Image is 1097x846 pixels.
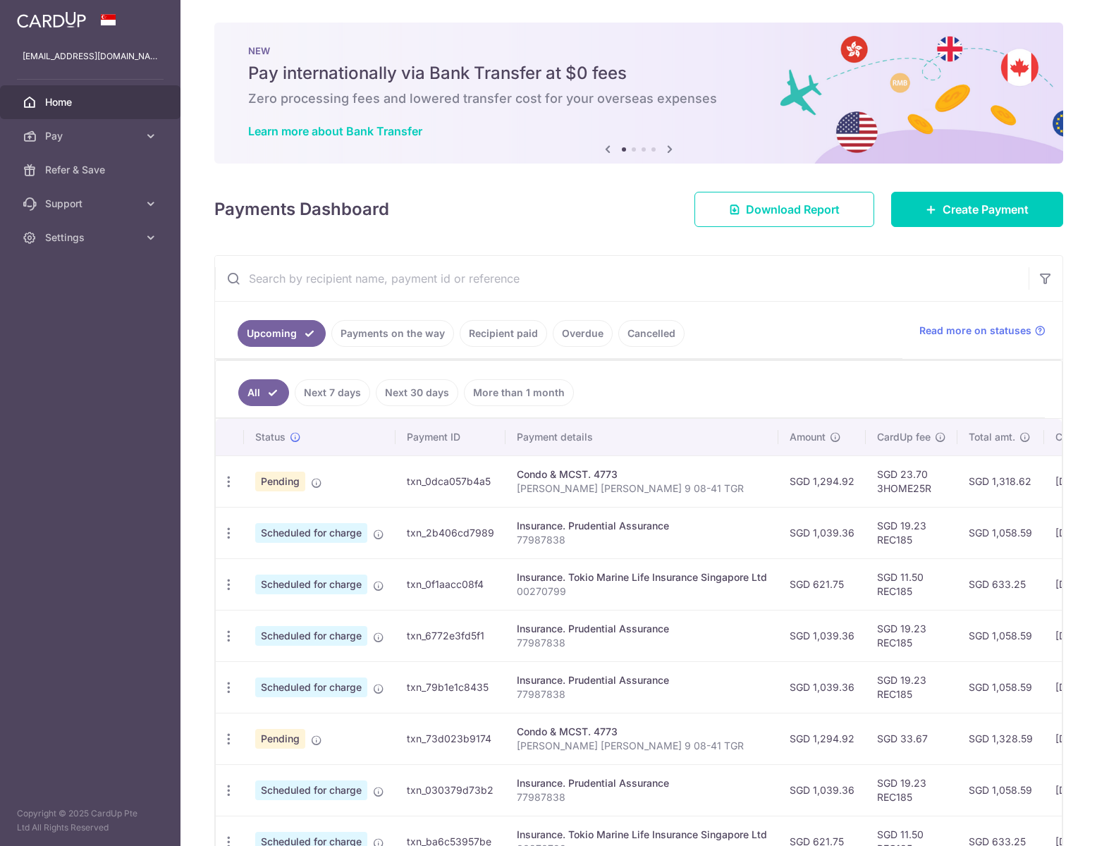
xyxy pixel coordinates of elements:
a: Learn more about Bank Transfer [248,124,422,138]
td: SGD 1,328.59 [957,713,1044,764]
span: Read more on statuses [919,324,1031,338]
td: SGD 23.70 3HOME25R [866,455,957,507]
td: SGD 1,058.59 [957,507,1044,558]
td: txn_73d023b9174 [396,713,505,764]
p: 77987838 [517,636,767,650]
a: More than 1 month [464,379,574,406]
span: Scheduled for charge [255,678,367,697]
td: txn_0f1aacc08f4 [396,558,505,610]
p: 00270799 [517,584,767,599]
td: SGD 19.23 REC185 [866,507,957,558]
span: Pay [45,129,138,143]
a: Cancelled [618,320,685,347]
span: Scheduled for charge [255,523,367,543]
span: Settings [45,231,138,245]
span: Download Report [746,201,840,218]
span: Total amt. [969,430,1015,444]
td: SGD 1,039.36 [778,507,866,558]
td: txn_030379d73b2 [396,764,505,816]
td: SGD 19.23 REC185 [866,661,957,713]
span: Scheduled for charge [255,780,367,800]
td: SGD 633.25 [957,558,1044,610]
td: SGD 1,039.36 [778,610,866,661]
td: SGD 621.75 [778,558,866,610]
td: SGD 1,058.59 [957,661,1044,713]
td: SGD 1,039.36 [778,661,866,713]
h5: Pay internationally via Bank Transfer at $0 fees [248,62,1029,85]
div: Condo & MCST. 4773 [517,725,767,739]
p: [PERSON_NAME] [PERSON_NAME] 9 08-41 TGR [517,482,767,496]
a: Payments on the way [331,320,454,347]
div: Insurance. Prudential Assurance [517,519,767,533]
td: SGD 19.23 REC185 [866,764,957,816]
input: Search by recipient name, payment id or reference [215,256,1029,301]
a: Recipient paid [460,320,547,347]
span: Pending [255,729,305,749]
div: Insurance. Prudential Assurance [517,622,767,636]
td: SGD 1,318.62 [957,455,1044,507]
span: Scheduled for charge [255,575,367,594]
div: Insurance. Tokio Marine Life Insurance Singapore Ltd [517,570,767,584]
th: Payment ID [396,419,505,455]
a: Download Report [694,192,874,227]
p: 77987838 [517,533,767,547]
td: SGD 1,294.92 [778,455,866,507]
td: txn_0dca057b4a5 [396,455,505,507]
span: Refer & Save [45,163,138,177]
div: Insurance. Prudential Assurance [517,776,767,790]
td: SGD 1,039.36 [778,764,866,816]
td: SGD 1,058.59 [957,610,1044,661]
a: Read more on statuses [919,324,1046,338]
div: Insurance. Prudential Assurance [517,673,767,687]
div: Insurance. Tokio Marine Life Insurance Singapore Ltd [517,828,767,842]
td: SGD 1,294.92 [778,713,866,764]
img: CardUp [17,11,86,28]
a: Overdue [553,320,613,347]
span: Support [45,197,138,211]
span: Status [255,430,286,444]
span: Pending [255,472,305,491]
a: Create Payment [891,192,1063,227]
p: 77987838 [517,687,767,701]
td: txn_79b1e1c8435 [396,661,505,713]
td: SGD 33.67 [866,713,957,764]
td: txn_2b406cd7989 [396,507,505,558]
h6: Zero processing fees and lowered transfer cost for your overseas expenses [248,90,1029,107]
span: Home [45,95,138,109]
span: Create Payment [943,201,1029,218]
td: txn_6772e3fd5f1 [396,610,505,661]
p: [EMAIL_ADDRESS][DOMAIN_NAME] [23,49,158,63]
iframe: Opens a widget where you can find more information [1006,804,1083,839]
a: Next 30 days [376,379,458,406]
th: Payment details [505,419,778,455]
td: SGD 11.50 REC185 [866,558,957,610]
h4: Payments Dashboard [214,197,389,222]
td: SGD 1,058.59 [957,764,1044,816]
span: CardUp fee [877,430,931,444]
td: SGD 19.23 REC185 [866,610,957,661]
span: Scheduled for charge [255,626,367,646]
p: NEW [248,45,1029,56]
a: All [238,379,289,406]
img: Bank transfer banner [214,23,1063,164]
a: Upcoming [238,320,326,347]
div: Condo & MCST. 4773 [517,467,767,482]
p: 77987838 [517,790,767,804]
span: Amount [790,430,826,444]
a: Next 7 days [295,379,370,406]
p: [PERSON_NAME] [PERSON_NAME] 9 08-41 TGR [517,739,767,753]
